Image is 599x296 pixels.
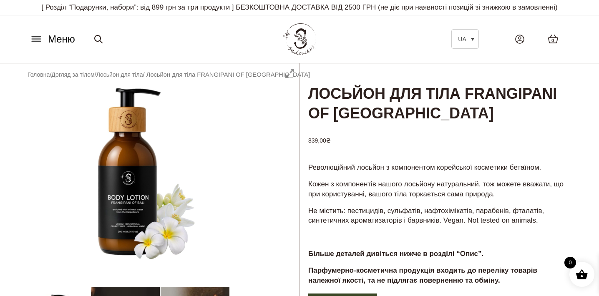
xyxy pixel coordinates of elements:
strong: Парфумерно-косметична продукція входить до переліку товарів належної якості, та не підлягає повер... [308,266,537,284]
span: 0 [564,257,576,268]
a: UA [451,29,479,49]
a: Догляд за тілом [51,71,94,78]
span: ₴ [326,137,331,144]
strong: Більше деталей дивіться нижче в розділі “Опис”. [308,250,483,258]
nav: Breadcrumb [28,70,310,79]
span: 0 [551,37,554,44]
span: UA [458,36,466,43]
img: BY SADOVSKIY [283,23,316,55]
h1: Лосьйон для тіла FRANGIPANI OF [GEOGRAPHIC_DATA] [300,63,578,124]
button: Меню [27,31,78,47]
span: Меню [48,32,75,47]
p: Революційний лосьйон з компонентом корейської косметики бетаїном. [308,163,570,173]
a: Головна [28,71,50,78]
bdi: 839,00 [308,137,331,144]
p: Не містить: пестицидів, сульфатів, нафтохімікатів, парабенів, фталатів, синтетичних ароматизаторі... [308,206,570,226]
a: 0 [539,26,567,52]
p: Кожен з компонентів нашого лосьйону натуральний, тож можете вважати, що при користуванні, вашого ... [308,179,570,199]
a: Лосьйон для тіла [96,71,143,78]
